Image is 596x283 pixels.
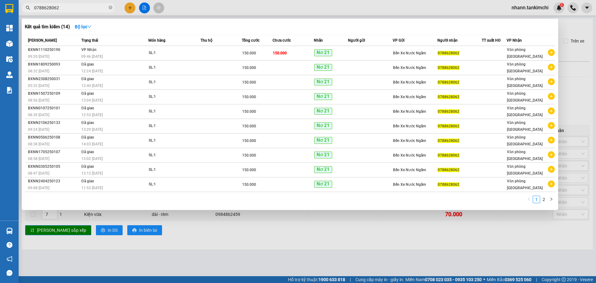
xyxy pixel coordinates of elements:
[149,79,195,86] div: SL: 1
[393,109,426,114] span: Bến Xe Nước Ngầm
[26,6,30,10] span: search
[393,139,426,143] span: Bến Xe Nước Ngầm
[438,109,459,114] span: 0788628062
[548,166,555,173] span: plus-circle
[242,124,256,128] span: 150.000
[28,178,79,185] div: BXNN2404250123
[148,38,165,43] span: Món hàng
[28,47,79,53] div: BXNN1110250190
[314,137,332,144] span: Nơ 21
[7,242,12,248] span: question-circle
[25,24,70,30] h3: Kết quả tìm kiếm ( 14 )
[28,105,79,112] div: BXNN0107250101
[507,121,543,132] span: Văn phòng [GEOGRAPHIC_DATA]
[81,98,103,103] span: 13:04 [DATE]
[149,94,195,100] div: SL: 1
[28,134,79,141] div: BXNN0506250108
[28,120,79,126] div: BXNN2106250133
[507,62,543,73] span: Văn phòng [GEOGRAPHIC_DATA]
[149,64,195,71] div: SL: 1
[540,196,548,203] li: 2
[81,77,94,81] span: Đã giao
[393,153,426,157] span: Bến Xe Nước Ngầm
[34,4,107,11] input: Tìm tên, số ĐT hoặc mã đơn
[201,38,212,43] span: Thu hộ
[393,51,426,55] span: Bến Xe Nước Ngầm
[6,56,13,62] img: warehouse-icon
[149,137,195,144] div: SL: 1
[314,108,332,115] span: Nơ 21
[109,5,112,11] span: close-circle
[7,256,12,262] span: notification
[28,127,49,132] span: 09:24 [DATE]
[438,139,459,143] span: 0788628062
[28,61,79,68] div: BXNN1809250093
[81,164,94,169] span: Đã giao
[438,95,459,99] span: 0788628062
[393,38,404,43] span: VP Gửi
[438,168,459,172] span: 0788628062
[149,123,195,130] div: SL: 1
[81,171,103,176] span: 13:12 [DATE]
[548,122,555,129] span: plus-circle
[548,93,555,100] span: plus-circle
[75,24,92,29] strong: Bộ lọc
[393,66,426,70] span: Bến Xe Nước Ngầm
[548,196,555,203] li: Next Page
[28,113,49,117] span: 08:39 [DATE]
[242,153,256,157] span: 150.000
[28,186,49,190] span: 09:08 [DATE]
[242,182,256,187] span: 150.000
[81,38,98,43] span: Trạng thái
[540,196,547,203] a: 2
[438,124,459,128] span: 0788628062
[527,197,531,201] span: left
[81,113,103,117] span: 12:53 [DATE]
[81,91,94,96] span: Đã giao
[548,64,555,71] span: plus-circle
[314,64,332,71] span: Nơ 21
[507,150,543,161] span: Văn phòng [GEOGRAPHIC_DATA]
[81,106,94,110] span: Đã giao
[314,38,323,43] span: Nhãn
[507,91,543,103] span: Văn phòng [GEOGRAPHIC_DATA]
[28,157,49,161] span: 08:58 [DATE]
[81,150,94,154] span: Đã giao
[28,98,49,103] span: 08:56 [DATE]
[81,135,94,139] span: Đã giao
[314,122,332,129] span: Nơ 21
[393,124,426,128] span: Bến Xe Nước Ngầm
[242,80,256,84] span: 150.000
[548,78,555,85] span: plus-circle
[242,51,256,55] span: 150.000
[28,76,79,82] div: BXNN2308250031
[438,153,459,157] span: 0788628062
[6,25,13,31] img: dashboard-icon
[507,106,543,117] span: Văn phòng [GEOGRAPHIC_DATA]
[6,40,13,47] img: warehouse-icon
[507,38,522,43] span: VP Nhận
[273,51,287,55] span: 150.000
[507,77,543,88] span: Văn phòng [GEOGRAPHIC_DATA]
[438,51,459,55] span: 0788628062
[6,71,13,78] img: warehouse-icon
[548,137,555,144] span: plus-circle
[81,69,103,73] span: 12:24 [DATE]
[81,127,103,132] span: 13:29 [DATE]
[81,121,94,125] span: Đã giao
[5,4,13,13] img: logo-vxr
[242,38,260,43] span: Tổng cước
[507,179,543,190] span: Văn phòng [GEOGRAPHIC_DATA]
[314,93,332,100] span: Nơ 21
[533,196,540,203] li: 1
[242,95,256,99] span: 150.000
[507,135,543,146] span: Văn phòng [GEOGRAPHIC_DATA]
[242,109,256,114] span: 150.000
[70,22,97,32] button: Bộ lọcdown
[507,164,543,176] span: Văn phòng [GEOGRAPHIC_DATA]
[314,79,332,85] span: Nơ 21
[28,90,79,97] div: BXNN1507250109
[149,181,195,188] div: SL: 1
[393,168,426,172] span: Bến Xe Nước Ngầm
[548,196,555,203] button: right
